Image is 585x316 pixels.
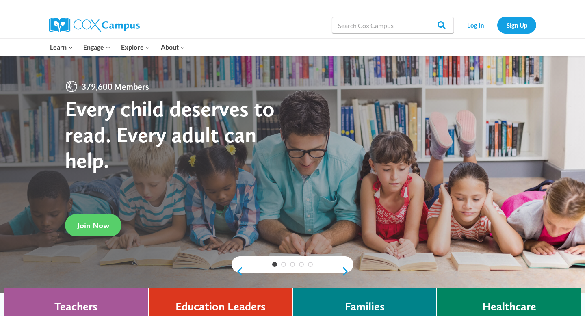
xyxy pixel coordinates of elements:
nav: Primary Navigation [45,39,190,56]
a: Join Now [65,214,121,236]
img: Cox Campus [49,18,140,32]
span: Explore [121,42,150,52]
a: Sign Up [497,17,536,33]
span: 379,600 Members [78,80,152,93]
div: content slider buttons [232,263,353,279]
h4: Education Leaders [175,300,266,314]
strong: Every child deserves to read. Every adult can help. [65,95,275,173]
a: 5 [308,262,313,267]
a: 1 [272,262,277,267]
span: Join Now [77,221,109,230]
span: Learn [50,42,73,52]
span: About [161,42,185,52]
a: 2 [281,262,286,267]
a: previous [232,266,244,276]
a: Log In [458,17,493,33]
h4: Families [345,300,385,314]
a: next [341,266,353,276]
a: 3 [290,262,295,267]
h4: Teachers [54,300,97,314]
span: Engage [83,42,110,52]
nav: Secondary Navigation [458,17,536,33]
input: Search Cox Campus [332,17,454,33]
h4: Healthcare [482,300,536,314]
a: 4 [299,262,304,267]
